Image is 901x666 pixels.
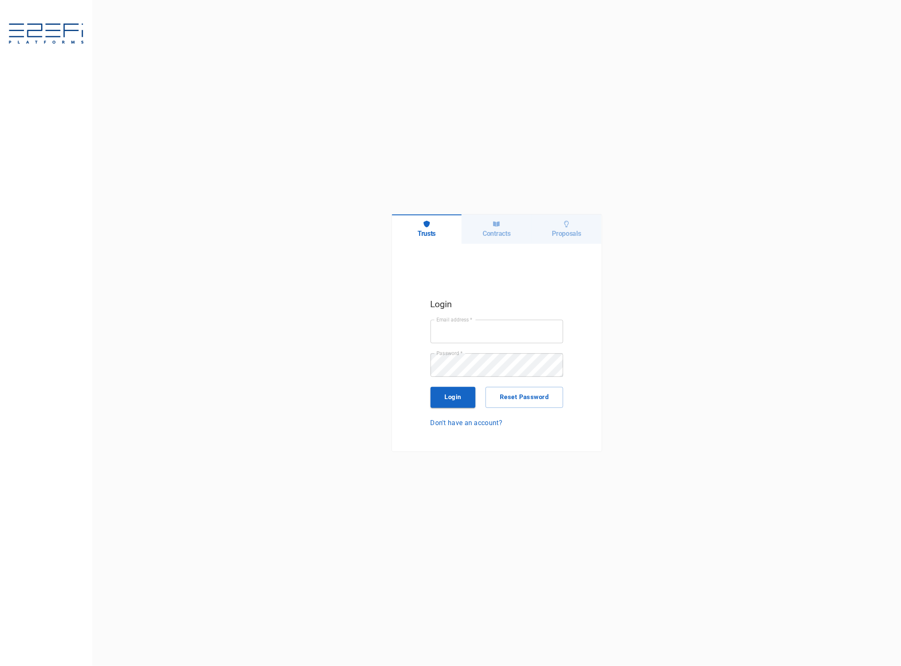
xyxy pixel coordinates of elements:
[431,387,476,408] button: Login
[436,316,473,323] label: Email address
[431,418,563,428] a: Don't have an account?
[8,24,84,45] img: E2EFiPLATFORMS-7f06cbf9.svg
[552,230,581,238] h6: Proposals
[436,350,462,357] label: Password
[486,387,563,408] button: Reset Password
[418,230,436,238] h6: Trusts
[483,230,510,238] h6: Contracts
[431,297,563,311] h5: Login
